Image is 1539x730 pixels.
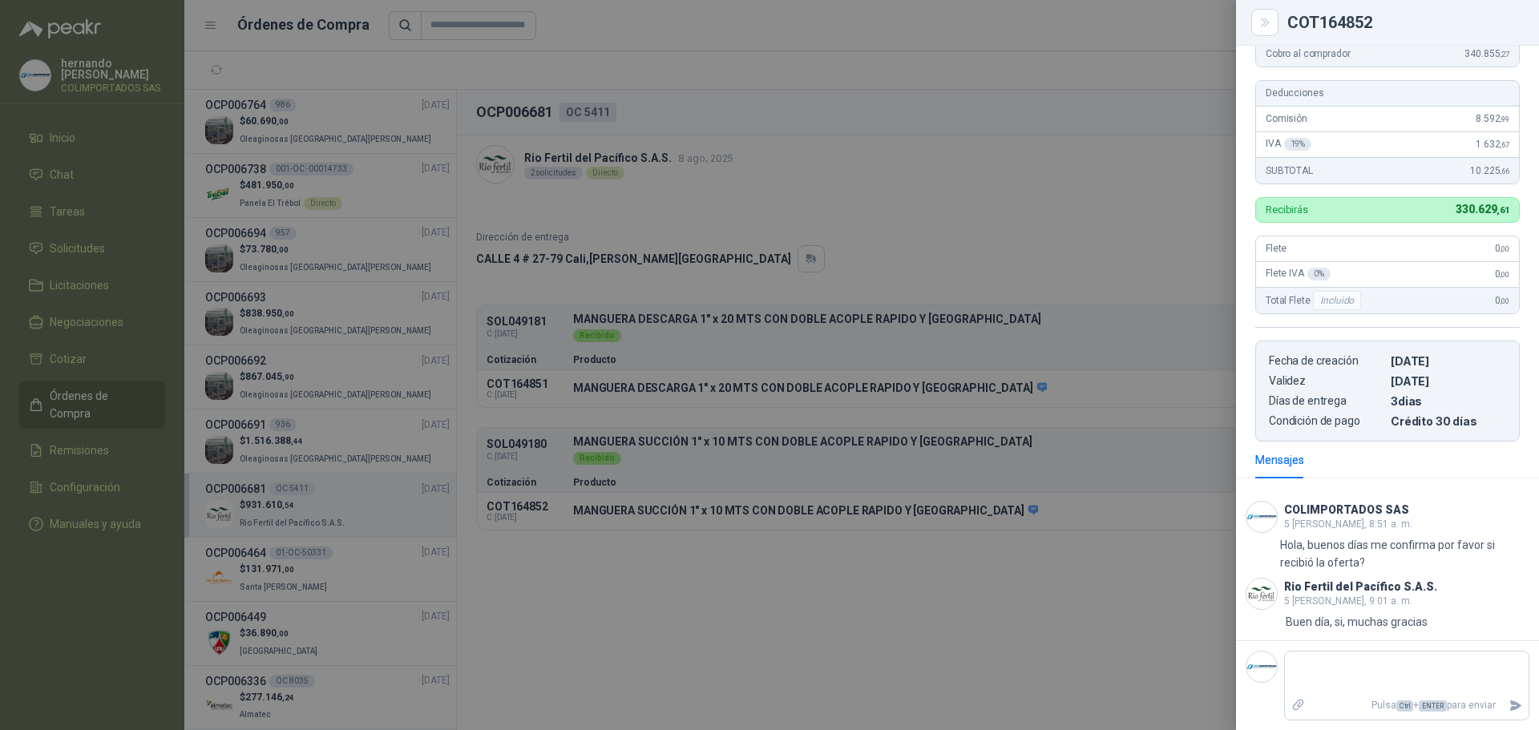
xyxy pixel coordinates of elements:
[1266,204,1308,215] p: Recibirás
[1500,244,1509,253] span: ,00
[1246,579,1277,609] img: Company Logo
[1391,394,1506,408] p: 3 dias
[1312,692,1503,720] p: Pulsa + para enviar
[1269,374,1384,388] p: Validez
[1266,291,1364,310] span: Total Flete
[1266,48,1350,59] span: Cobro al comprador
[1313,291,1361,310] div: Incluido
[1495,268,1509,280] span: 0
[1396,700,1413,712] span: Ctrl
[1266,87,1323,99] span: Deducciones
[1269,394,1384,408] p: Días de entrega
[1266,165,1313,176] span: SUBTOTAL
[1500,115,1509,123] span: ,99
[1500,140,1509,149] span: ,67
[1391,374,1506,388] p: [DATE]
[1476,139,1509,150] span: 1.632
[1266,268,1331,280] span: Flete IVA
[1284,138,1312,151] div: 19 %
[1284,506,1409,514] h3: COLIMPORTADOS SAS
[1456,203,1509,216] span: 330.629
[1280,536,1529,571] p: Hola, buenos días me confirma por favor si recibió la oferta?
[1255,13,1274,32] button: Close
[1255,451,1304,469] div: Mensajes
[1391,414,1506,428] p: Crédito 30 días
[1284,518,1412,530] span: 5 [PERSON_NAME], 8:51 a. m.
[1419,700,1447,712] span: ENTER
[1307,268,1331,280] div: 0 %
[1246,502,1277,532] img: Company Logo
[1500,296,1509,305] span: ,00
[1266,113,1307,124] span: Comisión
[1266,243,1287,254] span: Flete
[1464,48,1509,59] span: 340.855
[1246,651,1277,682] img: Company Logo
[1497,205,1509,216] span: ,61
[1391,354,1506,368] p: [DATE]
[1470,165,1509,176] span: 10.225
[1500,270,1509,279] span: ,00
[1266,138,1311,151] span: IVA
[1495,295,1509,306] span: 0
[1500,167,1509,175] span: ,66
[1269,354,1384,368] p: Fecha de creación
[1476,113,1509,124] span: 8.592
[1285,692,1312,720] label: Adjuntar archivos
[1287,14,1520,30] div: COT164852
[1502,692,1529,720] button: Enviar
[1495,243,1509,254] span: 0
[1500,50,1509,58] span: ,27
[1284,583,1437,591] h3: Rio Fertil del Pacífico S.A.S.
[1269,414,1384,428] p: Condición de pago
[1284,595,1412,607] span: 5 [PERSON_NAME], 9:01 a. m.
[1286,613,1428,631] p: Buen día, si, muchas gracias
